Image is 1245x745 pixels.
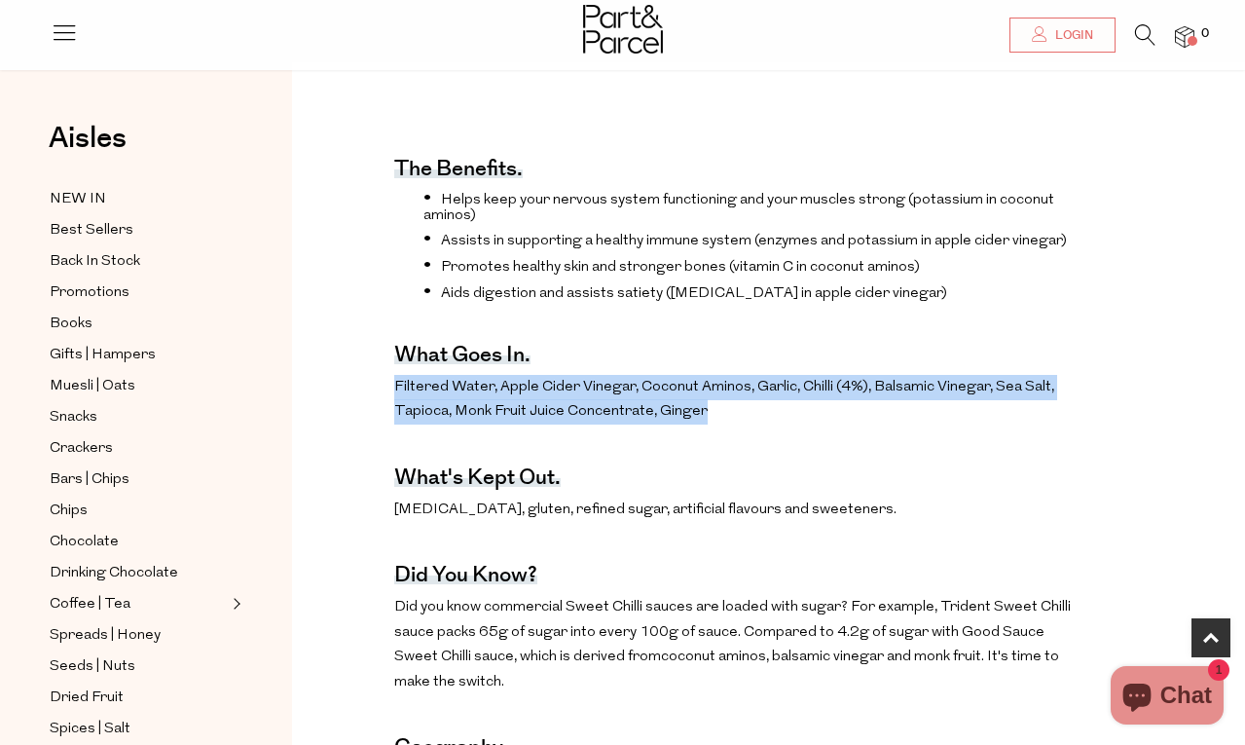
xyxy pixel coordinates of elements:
span: Crackers [50,437,113,461]
span: Muesli | Oats [50,375,135,398]
a: Gifts | Hampers [50,343,227,367]
span: Chips [50,500,88,523]
a: Dried Fruit [50,686,227,710]
a: Crackers [50,436,227,461]
span: 0 [1196,25,1214,43]
a: Coffee | Tea [50,592,227,616]
span: Promotions [50,281,129,305]
span: Seeds | Nuts [50,655,135,679]
span: Books [50,313,92,336]
img: Part&Parcel [583,5,663,54]
span: Best Sellers [50,219,133,242]
span: Back In Stock [50,250,140,274]
span: Helps keep your nervous system functioning and your muscles strong (potassium in coconut aminos) [423,193,1054,223]
a: Chips [50,499,227,523]
span: Dried Fruit [50,687,124,710]
span: Spices | Salt [50,718,130,741]
a: Promotions [50,280,227,305]
span: Aisles [49,117,127,160]
a: Login [1009,18,1116,53]
a: Best Sellers [50,218,227,242]
li: Promotes healthy skin and stronger bones (vitamin C in coconut aminos) [423,256,1074,276]
a: 0 [1175,26,1194,47]
span: Login [1050,27,1093,44]
a: Chocolate [50,530,227,554]
a: Spices | Salt [50,717,227,741]
span: Filtered Water, Apple Cider Vinegar, Coconut Aminos, Garlic, Chilli (4%), Balsamic Vinegar, Sea S... [394,380,1054,420]
li: Aids digestion and assists satiety ([MEDICAL_DATA] in apple cider vinegar) [423,282,1074,302]
span: Bars | Chips [50,468,129,492]
a: Seeds | Nuts [50,654,227,679]
a: Snacks [50,405,227,429]
h4: What's kept out. [394,473,561,487]
span: Chocolate [50,531,119,554]
a: Books [50,312,227,336]
span: coconut aminos, balsamic vinegar and monk fruit [661,650,981,664]
a: NEW IN [50,187,227,211]
span: NEW IN [50,188,106,211]
span: Assists in supporting a healthy immune system (enzymes and potassium in apple cider vinegar) [441,234,1067,248]
p: [MEDICAL_DATA], gluten, refined sugar, artificial flavours and sweeteners. [394,498,1074,523]
a: Bars | Chips [50,467,227,492]
a: Muesli | Oats [50,374,227,398]
p: Did you know commercial Sweet Chilli sauces are loaded with sugar? For example, Trident Sweet Chi... [394,595,1074,694]
span: Gifts | Hampers [50,344,156,367]
a: Aisles [49,124,127,172]
h4: Did you know? [394,571,537,584]
inbox-online-store-chat: Shopify online store chat [1105,666,1229,729]
button: Expand/Collapse Coffee | Tea [228,592,241,615]
span: Drinking Chocolate [50,562,178,585]
a: Back In Stock [50,249,227,274]
span: Coffee | Tea [50,593,130,616]
h4: What goes in. [394,351,531,364]
span: Snacks [50,406,97,429]
a: Spreads | Honey [50,623,227,648]
h4: The benefits. [394,165,523,178]
span: Spreads | Honey [50,624,161,648]
a: Drinking Chocolate [50,561,227,585]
